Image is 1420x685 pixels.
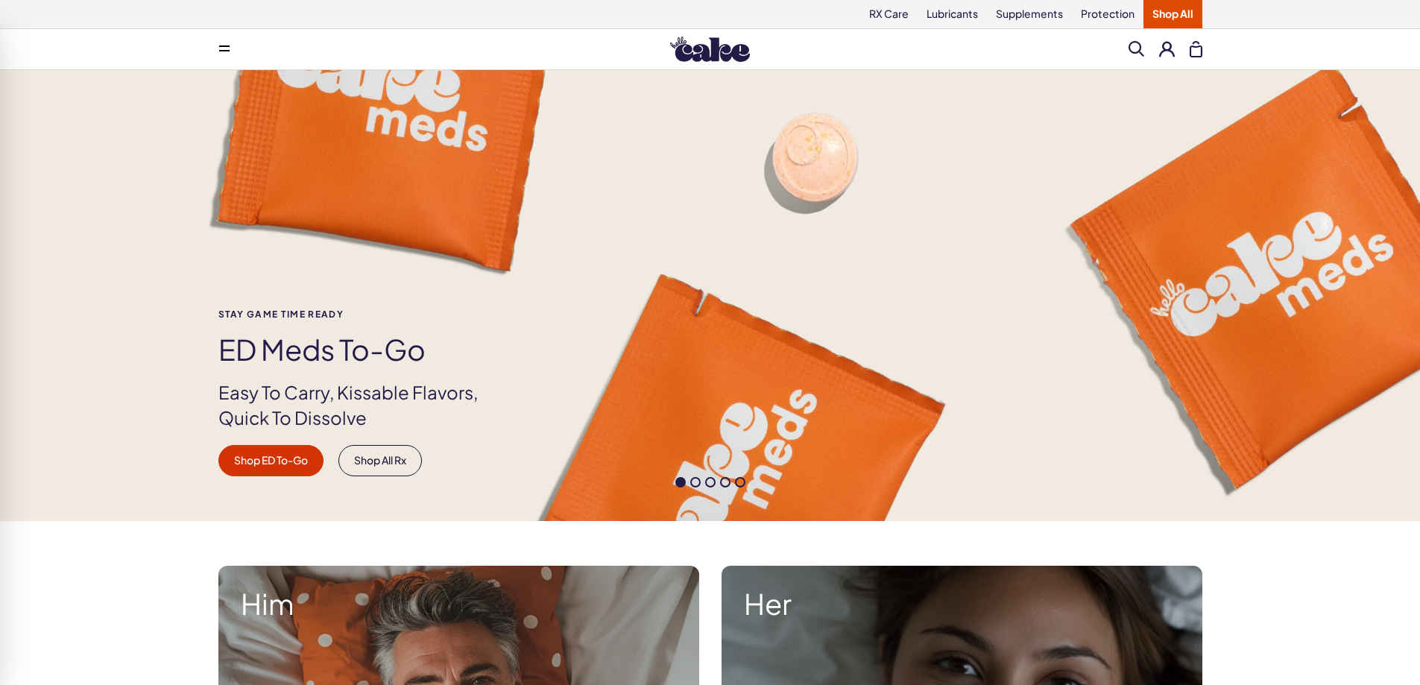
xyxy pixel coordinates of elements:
strong: Her [744,588,1180,619]
span: Stay Game time ready [218,309,503,319]
a: Shop All Rx [338,445,422,476]
h1: ED Meds to-go [218,334,503,365]
a: Shop ED To-Go [218,445,324,476]
p: Easy To Carry, Kissable Flavors, Quick To Dissolve [218,380,503,430]
strong: Him [241,588,677,619]
img: Hello Cake [670,37,750,62]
